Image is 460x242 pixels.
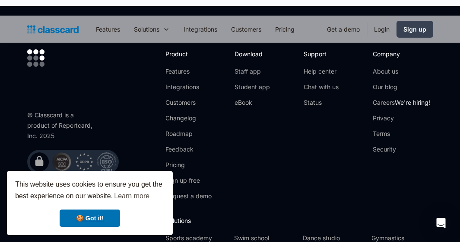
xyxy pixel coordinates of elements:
[373,83,430,91] a: Our blog
[235,67,270,76] a: Staff app
[165,216,433,225] h2: Solutions
[15,179,165,203] span: This website uses cookies to ensure you get the best experience on our website.
[165,114,212,123] a: Changelog
[165,161,212,169] a: Pricing
[403,25,426,34] div: Sign up
[235,49,270,58] h2: Download
[304,49,339,58] h2: Support
[127,19,177,39] div: Solutions
[165,98,212,107] a: Customers
[89,19,127,39] a: Features
[395,99,430,106] span: We're hiring!
[113,190,151,203] a: learn more about cookies
[373,49,430,58] h2: Company
[373,67,430,76] a: About us
[373,129,430,138] a: Terms
[373,98,430,107] a: CareersWe're hiring!
[235,98,270,107] a: eBook
[165,129,212,138] a: Roadmap
[7,171,173,235] div: cookieconsent
[320,19,367,39] a: Get a demo
[134,25,159,34] div: Solutions
[224,19,268,39] a: Customers
[304,98,339,107] a: Status
[165,67,212,76] a: Features
[431,213,451,233] div: Open Intercom Messenger
[60,210,120,227] a: dismiss cookie message
[27,110,96,141] div: © Classcard is a product of Reportcard, Inc. 2025
[27,23,79,35] a: home
[165,145,212,154] a: Feedback
[235,83,270,91] a: Student app
[373,114,430,123] a: Privacy
[165,83,212,91] a: Integrations
[304,67,339,76] a: Help center
[397,21,433,38] a: Sign up
[165,192,212,200] a: Request a demo
[177,19,224,39] a: Integrations
[268,19,301,39] a: Pricing
[367,19,397,39] a: Login
[373,145,430,154] a: Security
[165,176,212,185] a: Sign up free
[304,83,339,91] a: Chat with us
[165,49,212,58] h2: Product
